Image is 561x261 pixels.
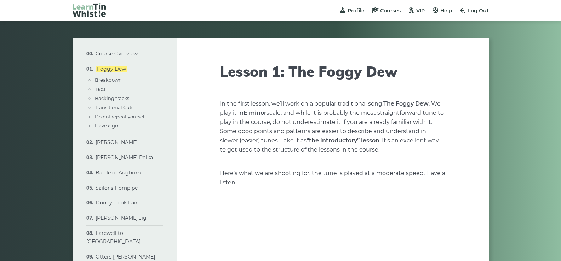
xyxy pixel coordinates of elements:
strong: “the introductory” lesson [307,137,379,144]
a: Foggy Dew [96,66,127,72]
span: Profile [348,7,365,14]
span: Log Out [468,7,489,14]
p: Here’s what we are shooting for, the tune is played at a moderate speed. Have a listen! [220,169,446,187]
a: VIP [408,7,425,14]
a: Help [432,7,452,14]
h1: Lesson 1: The Foggy Dew [220,63,446,80]
a: Battle of Aughrim [96,170,141,176]
a: Course Overview [96,51,138,57]
a: Backing tracks [95,95,129,101]
a: Breakdown [95,77,122,83]
a: Otters [PERSON_NAME] [96,254,155,260]
a: Transitional Cuts [95,105,133,110]
p: In the first lesson, we’ll work on a popular traditional song, . We play it in scale, and while i... [220,99,446,154]
a: Do not repeat yourself [95,114,146,119]
a: [PERSON_NAME] Jig [96,215,147,221]
a: Have a go [95,123,118,129]
a: Log Out [459,7,489,14]
a: Courses [372,7,401,14]
a: Profile [339,7,365,14]
a: [PERSON_NAME] [96,139,138,146]
a: Donnybrook Fair [96,200,138,206]
a: Sailor’s Hornpipe [96,185,138,191]
a: [PERSON_NAME] Polka [96,154,153,161]
span: Courses [380,7,401,14]
strong: E minor [244,109,267,116]
strong: The Foggy Dew [383,100,429,107]
span: Help [440,7,452,14]
span: VIP [416,7,425,14]
a: Farewell to [GEOGRAPHIC_DATA] [86,230,141,245]
img: LearnTinWhistle.com [73,3,106,17]
a: Tabs [95,86,105,92]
